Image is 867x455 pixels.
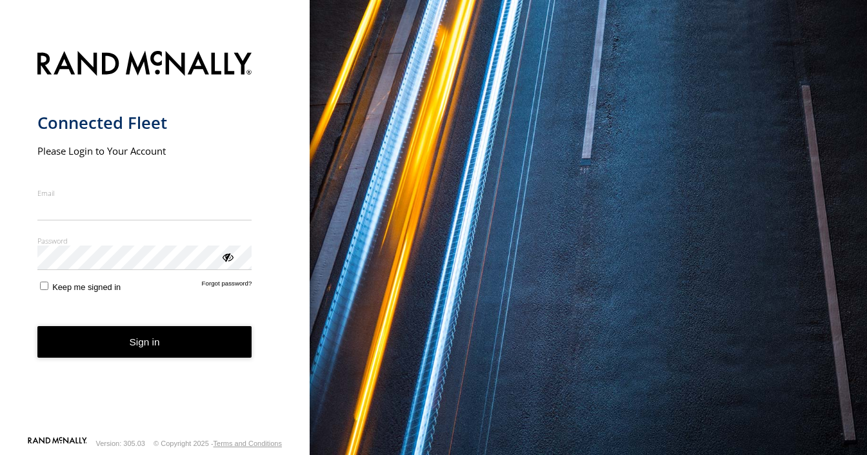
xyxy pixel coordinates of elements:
h1: Connected Fleet [37,112,252,133]
div: © Copyright 2025 - [154,440,282,447]
form: main [37,43,273,436]
input: Keep me signed in [40,282,48,290]
h2: Please Login to Your Account [37,144,252,157]
div: ViewPassword [221,250,234,263]
div: Version: 305.03 [96,440,145,447]
label: Email [37,188,252,198]
a: Terms and Conditions [214,440,282,447]
span: Keep me signed in [52,282,121,292]
label: Password [37,236,252,246]
a: Visit our Website [28,437,87,450]
img: Rand McNally [37,48,252,81]
a: Forgot password? [202,280,252,292]
button: Sign in [37,326,252,358]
